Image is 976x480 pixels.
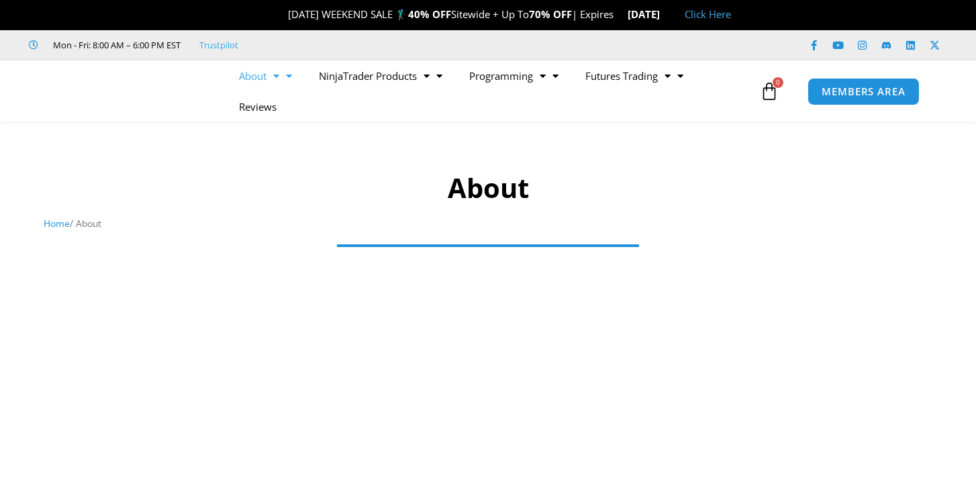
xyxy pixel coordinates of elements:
[529,7,572,21] strong: 70% OFF
[661,9,671,19] img: 🏭
[226,91,290,122] a: Reviews
[305,60,456,91] a: NinjaTrader Products
[274,7,628,21] span: [DATE] WEEKEND SALE 🏌️‍♂️ Sitewide + Up To | Expires
[685,7,731,21] a: Click Here
[44,217,70,230] a: Home
[199,37,238,53] a: Trustpilot
[822,87,906,97] span: MEMBERS AREA
[44,169,933,207] h1: About
[408,7,451,21] strong: 40% OFF
[572,60,697,91] a: Futures Trading
[773,77,783,88] span: 0
[277,9,287,19] img: 🎉
[808,78,920,105] a: MEMBERS AREA
[44,215,933,232] nav: Breadcrumb
[226,60,305,91] a: About
[628,7,671,21] strong: [DATE]
[226,60,757,122] nav: Menu
[45,67,189,115] img: LogoAI | Affordable Indicators – NinjaTrader
[740,72,799,111] a: 0
[614,9,624,19] img: ⌛
[50,37,181,53] span: Mon - Fri: 8:00 AM – 6:00 PM EST
[456,60,572,91] a: Programming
